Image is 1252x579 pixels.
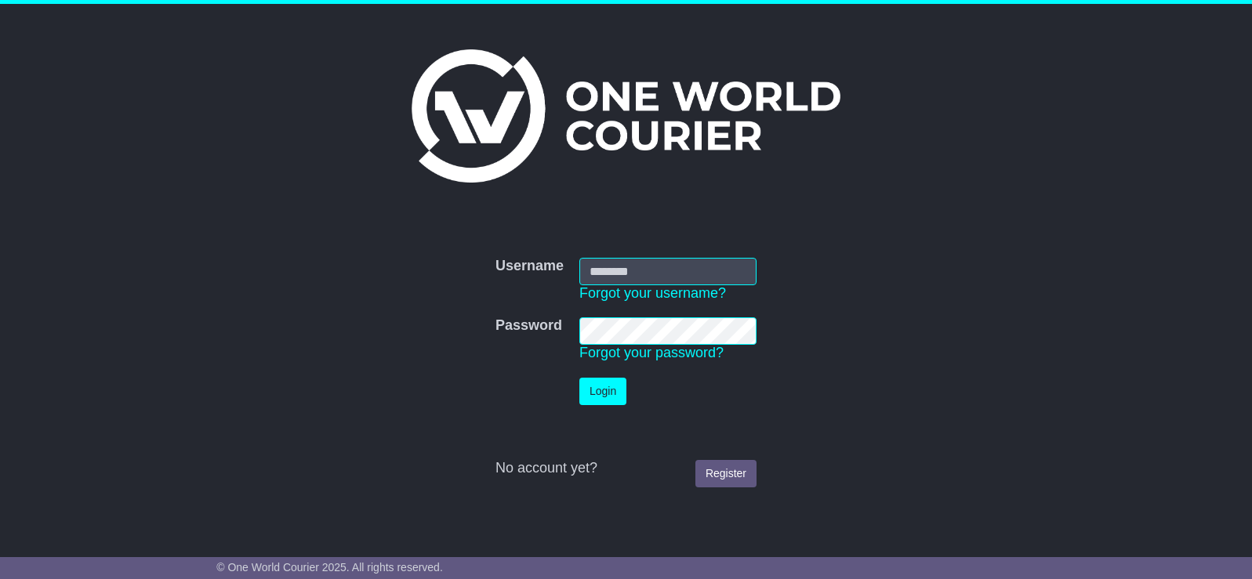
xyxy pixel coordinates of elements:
[695,460,757,487] a: Register
[412,49,840,183] img: One World
[216,561,443,574] span: © One World Courier 2025. All rights reserved.
[579,378,626,405] button: Login
[579,285,726,301] a: Forgot your username?
[495,317,562,335] label: Password
[495,460,757,477] div: No account yet?
[579,345,724,360] a: Forgot your password?
[495,258,564,275] label: Username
